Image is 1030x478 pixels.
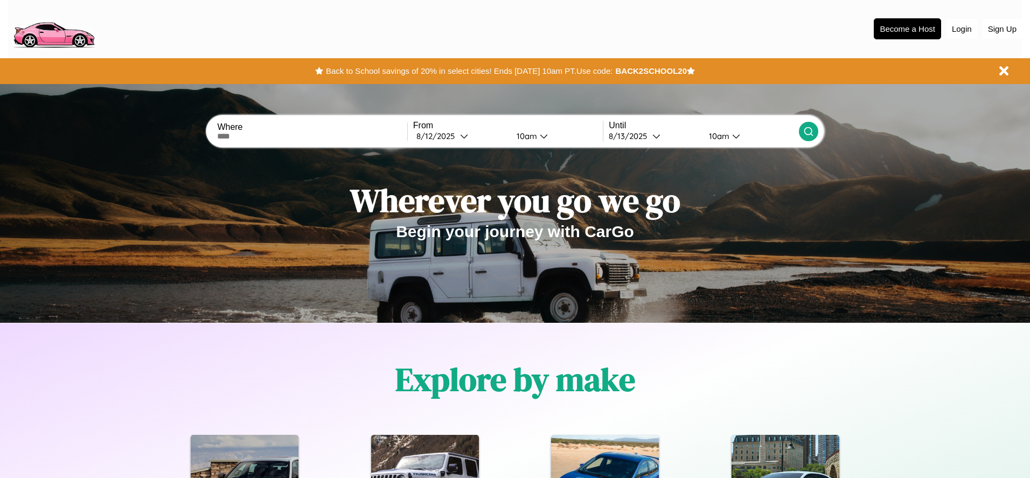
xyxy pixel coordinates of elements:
img: logo [8,5,99,51]
div: 8 / 13 / 2025 [609,131,652,141]
button: Become a Host [874,18,941,39]
h1: Explore by make [395,357,635,401]
label: Where [217,122,407,132]
label: From [413,121,603,130]
div: 10am [704,131,732,141]
button: 10am [700,130,798,142]
button: 10am [508,130,603,142]
b: BACK2SCHOOL20 [615,66,687,75]
button: 8/12/2025 [413,130,508,142]
button: Login [947,19,977,39]
button: Back to School savings of 20% in select cities! Ends [DATE] 10am PT.Use code: [323,64,615,79]
div: 8 / 12 / 2025 [416,131,460,141]
button: Sign Up [983,19,1022,39]
div: 10am [511,131,540,141]
label: Until [609,121,798,130]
